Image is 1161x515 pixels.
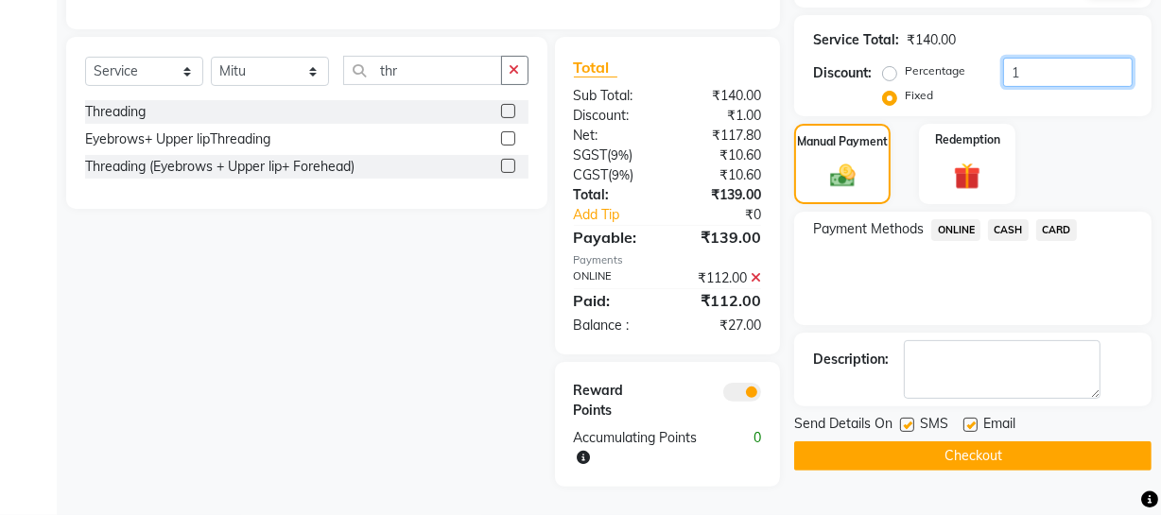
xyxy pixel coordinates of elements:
div: Discount: [560,106,667,126]
div: Threading [85,102,146,122]
span: 9% [613,167,631,182]
span: SMS [920,414,948,438]
div: ( ) [560,165,667,185]
div: Discount: [813,63,872,83]
span: 9% [612,147,630,163]
div: Threading (Eyebrows + Upper lip+ Forehead) [85,157,355,177]
div: Paid: [560,289,667,312]
img: _cash.svg [823,162,863,191]
div: 0 [721,428,775,468]
div: ₹112.00 [667,289,775,312]
div: Net: [560,126,667,146]
div: ₹140.00 [907,30,956,50]
div: ONLINE [560,268,667,288]
div: ₹1.00 [667,106,775,126]
div: ₹139.00 [667,185,775,205]
div: ₹140.00 [667,86,775,106]
div: ₹10.60 [667,146,775,165]
div: ₹10.60 [667,165,775,185]
a: Add Tip [560,205,685,225]
div: Sub Total: [560,86,667,106]
div: ₹139.00 [667,226,775,249]
label: Redemption [935,131,1000,148]
span: CGST [574,166,609,183]
span: ONLINE [931,219,980,241]
span: Send Details On [794,414,892,438]
div: Accumulating Points [560,428,722,468]
div: Service Total: [813,30,899,50]
div: Description: [813,350,889,369]
div: Payable: [560,226,667,249]
span: CASH [988,219,1029,241]
span: Total [574,58,617,77]
div: ₹0 [685,205,775,225]
div: Total: [560,185,667,205]
div: ( ) [560,146,667,165]
div: Payments [574,252,762,268]
img: _gift.svg [945,160,989,193]
label: Percentage [905,62,965,79]
button: Checkout [794,441,1152,471]
label: Manual Payment [797,133,888,150]
input: Search or Scan [343,56,502,85]
span: CARD [1036,219,1077,241]
label: Fixed [905,87,933,104]
div: ₹27.00 [667,316,775,335]
div: Reward Points [560,381,667,421]
span: Payment Methods [813,219,924,239]
div: ₹117.80 [667,126,775,146]
div: ₹112.00 [667,268,775,288]
div: Balance : [560,316,667,335]
span: SGST [574,146,608,163]
span: Email [983,414,1015,438]
div: Eyebrows+ Upper lipThreading [85,129,270,149]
